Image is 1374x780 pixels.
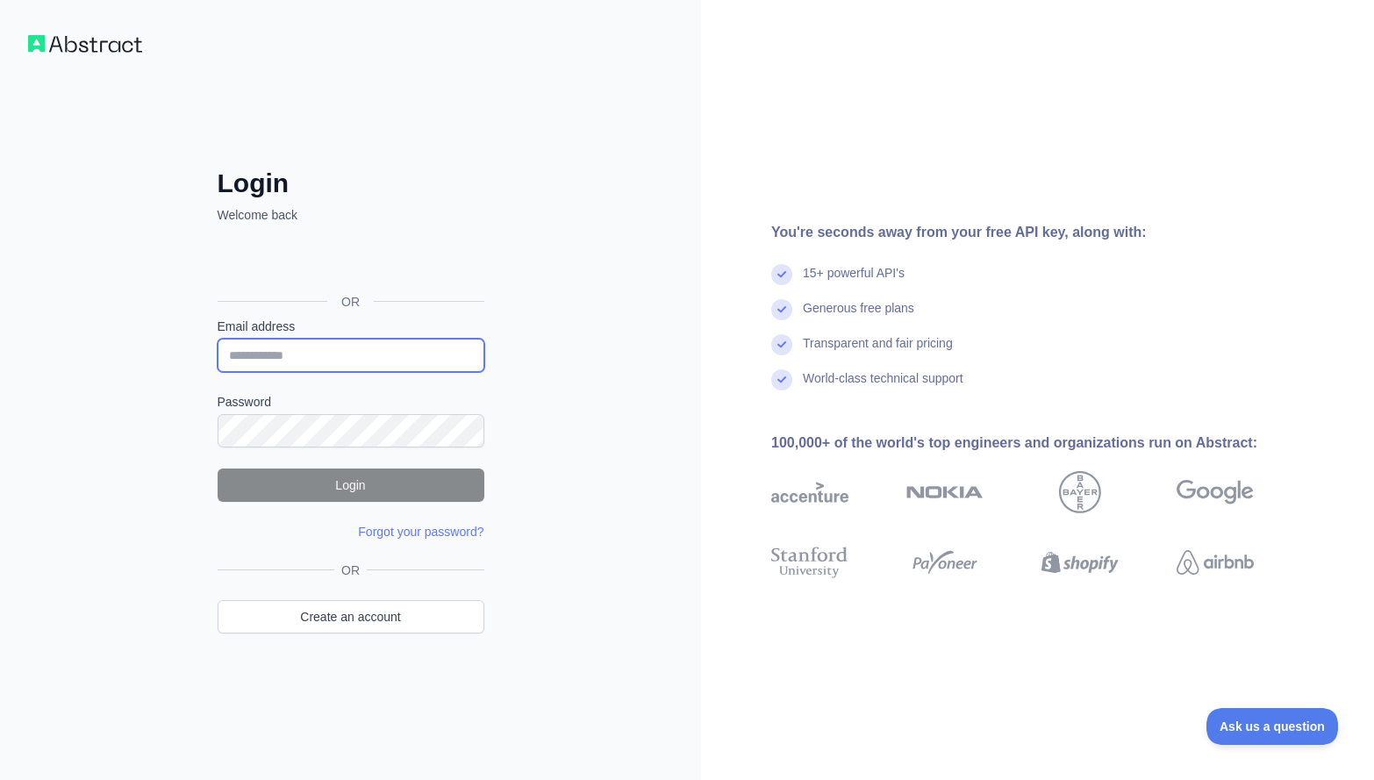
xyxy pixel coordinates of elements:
[327,293,374,311] span: OR
[218,318,484,335] label: Email address
[771,299,792,320] img: check mark
[1059,471,1101,513] img: bayer
[771,334,792,355] img: check mark
[218,206,484,224] p: Welcome back
[771,264,792,285] img: check mark
[771,369,792,390] img: check mark
[803,334,953,369] div: Transparent and fair pricing
[771,222,1310,243] div: You're seconds away from your free API key, along with:
[1206,708,1339,745] iframe: Toggle Customer Support
[906,471,984,513] img: nokia
[771,471,848,513] img: accenture
[218,393,484,411] label: Password
[1177,543,1254,582] img: airbnb
[334,562,367,579] span: OR
[771,543,848,582] img: stanford university
[218,168,484,199] h2: Login
[28,35,142,53] img: Workflow
[803,369,963,404] div: World-class technical support
[209,243,490,282] iframe: Sign in with Google Button
[218,600,484,633] a: Create an account
[803,299,914,334] div: Generous free plans
[803,264,905,299] div: 15+ powerful API's
[771,433,1310,454] div: 100,000+ of the world's top engineers and organizations run on Abstract:
[1041,543,1119,582] img: shopify
[358,525,483,539] a: Forgot your password?
[906,543,984,582] img: payoneer
[1177,471,1254,513] img: google
[218,469,484,502] button: Login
